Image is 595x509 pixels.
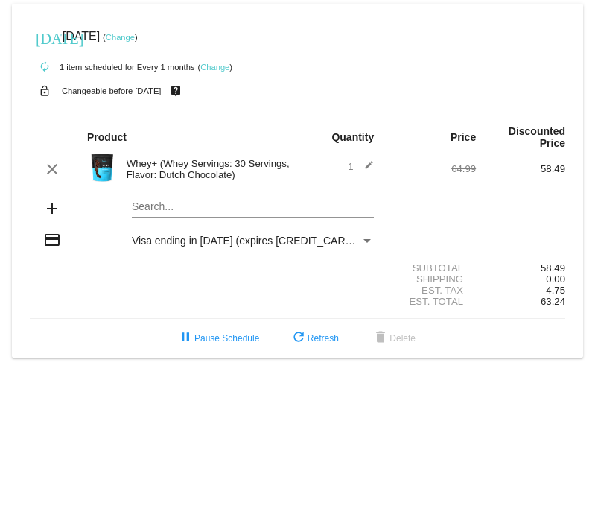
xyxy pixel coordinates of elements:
[36,58,54,76] mat-icon: autorenew
[476,163,565,174] div: 58.49
[509,125,565,149] strong: Discounted Price
[331,131,374,143] strong: Quantity
[167,81,185,101] mat-icon: live_help
[87,153,117,183] img: Image-1-Carousel-Whey-2lb-Dutch-Chocolate-no-badge-Transp.png
[348,161,374,172] span: 1
[290,333,339,344] span: Refresh
[30,63,195,72] small: 1 item scheduled for Every 1 months
[356,160,374,178] mat-icon: edit
[103,33,138,42] small: ( )
[372,333,416,344] span: Delete
[106,33,135,42] a: Change
[43,200,61,218] mat-icon: add
[278,325,351,352] button: Refresh
[200,63,229,72] a: Change
[132,235,374,247] mat-select: Payment Method
[87,131,127,143] strong: Product
[386,163,476,174] div: 64.99
[132,235,391,247] span: Visa ending in [DATE] (expires [CREDIT_CARD_DATA])
[176,333,259,344] span: Pause Schedule
[165,325,271,352] button: Pause Schedule
[43,160,61,178] mat-icon: clear
[176,329,194,347] mat-icon: pause
[386,274,476,285] div: Shipping
[386,262,476,274] div: Subtotal
[476,262,565,274] div: 58.49
[197,63,232,72] small: ( )
[546,274,565,285] span: 0.00
[386,285,476,296] div: Est. Tax
[43,231,61,249] mat-icon: credit_card
[119,158,298,180] div: Whey+ (Whey Servings: 30 Servings, Flavor: Dutch Chocolate)
[62,86,162,95] small: Changeable before [DATE]
[360,325,427,352] button: Delete
[372,329,389,347] mat-icon: delete
[546,285,565,296] span: 4.75
[132,201,374,213] input: Search...
[386,296,476,307] div: Est. Total
[290,329,308,347] mat-icon: refresh
[36,81,54,101] mat-icon: lock_open
[541,296,565,307] span: 63.24
[36,28,54,46] mat-icon: [DATE]
[451,131,476,143] strong: Price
